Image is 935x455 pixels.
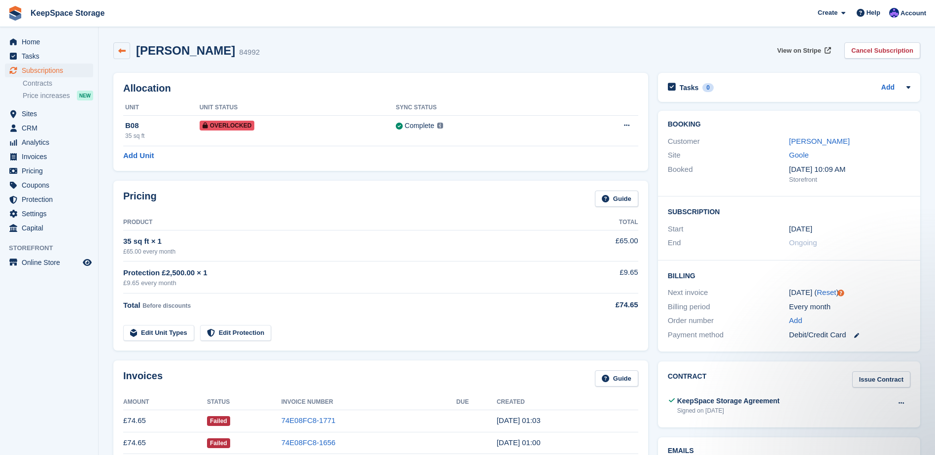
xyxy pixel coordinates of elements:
a: Add [881,82,895,94]
h2: Pricing [123,191,157,207]
th: Sync Status [396,100,564,116]
div: Booked [668,164,789,185]
h2: Invoices [123,370,163,387]
time: 2025-05-10 00:00:00 UTC [789,224,812,235]
h2: Allocation [123,83,638,94]
a: menu [5,150,93,163]
h2: [PERSON_NAME] [136,44,235,57]
th: Unit [123,100,200,116]
h2: Subscription [668,206,910,216]
time: 2025-09-10 00:03:42 UTC [497,416,541,424]
th: Due [456,394,497,410]
td: £65.00 [570,230,638,261]
a: [PERSON_NAME] [789,137,850,145]
div: B08 [125,120,200,131]
div: Start [668,224,789,235]
img: Chloe Clark [889,8,899,18]
span: CRM [22,121,81,135]
div: Every month [789,301,910,313]
div: £74.65 [570,299,638,311]
span: View on Stripe [777,46,821,56]
div: Order number [668,315,789,326]
div: NEW [77,91,93,100]
div: 0 [702,83,714,92]
a: Contracts [23,79,93,88]
span: Protection [22,193,81,206]
div: 35 sq ft × 1 [123,236,570,247]
span: Help [866,8,880,18]
th: Total [570,215,638,230]
a: Cancel Subscription [844,42,920,59]
div: Protection £2,500.00 × 1 [123,267,570,279]
span: Pricing [22,164,81,178]
a: menu [5,207,93,221]
span: Create [818,8,837,18]
a: Guide [595,370,638,387]
a: 74E08FC8-1771 [281,416,336,424]
div: £65.00 every month [123,247,570,256]
a: menu [5,49,93,63]
td: £9.65 [570,261,638,293]
a: menu [5,221,93,235]
div: £9.65 every month [123,278,570,288]
a: menu [5,178,93,192]
a: Edit Protection [200,325,271,341]
a: Goole [789,151,809,159]
span: Sites [22,107,81,121]
img: stora-icon-8386f47178a22dfd0bd8f6a31ec36ba5ce8667c1dd55bd0f319d3a0aa187defe.svg [8,6,23,21]
a: KeepSpace Storage [27,5,108,21]
span: Online Store [22,256,81,269]
a: Issue Contract [852,371,910,388]
div: [DATE] ( ) [789,287,910,298]
a: menu [5,193,93,206]
a: menu [5,164,93,178]
span: Settings [22,207,81,221]
div: [DATE] 10:09 AM [789,164,910,175]
a: View on Stripe [773,42,833,59]
span: Before discounts [142,302,191,309]
div: KeepSpace Storage Agreement [677,396,780,406]
div: Signed on [DATE] [677,406,780,415]
a: menu [5,256,93,269]
th: Created [497,394,638,410]
h2: Contract [668,371,707,388]
span: Ongoing [789,238,817,247]
div: Payment method [668,329,789,341]
div: Site [668,150,789,161]
th: Unit Status [200,100,396,116]
img: icon-info-grey-7440780725fd019a000dd9b08b2336e03edf1995a4989e88bcd33f0948082b44.svg [437,123,443,129]
a: Guide [595,191,638,207]
h2: Emails [668,447,910,455]
a: menu [5,64,93,77]
div: Complete [405,121,434,131]
h2: Booking [668,121,910,129]
div: Debit/Credit Card [789,329,910,341]
span: Subscriptions [22,64,81,77]
span: Home [22,35,81,49]
a: menu [5,121,93,135]
span: Tasks [22,49,81,63]
div: Customer [668,136,789,147]
span: Capital [22,221,81,235]
span: Failed [207,438,230,448]
a: Reset [817,288,836,296]
a: menu [5,135,93,149]
div: Next invoice [668,287,789,298]
td: £74.65 [123,410,207,432]
span: Coupons [22,178,81,192]
div: 35 sq ft [125,131,200,140]
th: Status [207,394,281,410]
div: Billing period [668,301,789,313]
span: Overlocked [200,121,255,130]
a: Add [789,315,802,326]
a: Edit Unit Types [123,325,194,341]
a: Add Unit [123,150,154,162]
span: Invoices [22,150,81,163]
span: Total [123,301,140,309]
div: Tooltip anchor [836,289,845,297]
div: Storefront [789,175,910,185]
span: Analytics [22,135,81,149]
a: 74E08FC8-1656 [281,438,336,447]
span: Price increases [23,91,70,100]
th: Amount [123,394,207,410]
